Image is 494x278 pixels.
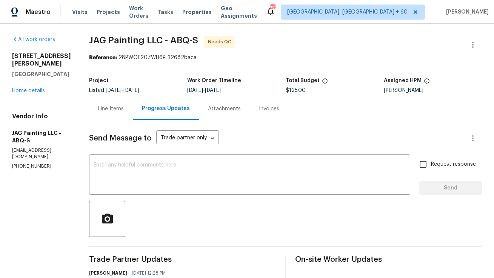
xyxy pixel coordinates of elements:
span: $125.00 [286,88,306,93]
span: Tasks [157,9,173,15]
span: Request response [431,160,476,168]
div: Attachments [208,105,241,113]
a: All work orders [12,37,55,42]
h2: [STREET_ADDRESS][PERSON_NAME] [12,52,71,67]
span: [DATE] [123,88,139,93]
span: Geo Assignments [221,5,257,20]
span: Listed [89,88,139,93]
b: Reference: [89,55,117,60]
h5: JAG Painting LLC - ABQ-S [12,129,71,144]
div: 723 [270,5,275,12]
div: Trade partner only [156,132,219,145]
div: Line Items [98,105,124,113]
span: JAG Painting LLC - ABQ-S [89,36,198,45]
span: Send Message to [89,134,152,142]
h5: Assigned HPM [384,78,422,83]
span: [PERSON_NAME] [443,8,489,16]
span: Properties [182,8,212,16]
h5: [GEOGRAPHIC_DATA] [12,70,71,78]
div: [PERSON_NAME] [384,88,482,93]
span: Projects [97,8,120,16]
span: Work Orders [129,5,148,20]
h5: Work Order Timeline [187,78,241,83]
span: [DATE] [106,88,122,93]
span: On-site Worker Updates [295,256,482,263]
h5: Project [89,78,109,83]
span: [DATE] [205,88,221,93]
h5: Total Budget [286,78,320,83]
span: The total cost of line items that have been proposed by Opendoor. This sum includes line items th... [322,78,328,88]
div: 28PWQF20ZWH6P-32682baca [89,54,482,61]
p: [EMAIL_ADDRESS][DOMAIN_NAME] [12,147,71,160]
h4: Vendor Info [12,113,71,120]
p: [PHONE_NUMBER] [12,163,71,170]
span: [GEOGRAPHIC_DATA], [GEOGRAPHIC_DATA] + 60 [287,8,408,16]
span: [DATE] [187,88,203,93]
span: The hpm assigned to this work order. [424,78,430,88]
span: Needs QC [208,38,234,46]
div: Invoices [259,105,279,113]
div: Progress Updates [142,105,190,112]
span: [DATE] 12:28 PM [132,269,166,277]
span: Trade Partner Updates [89,256,276,263]
span: Maestro [26,8,51,16]
a: Home details [12,88,45,93]
span: - [187,88,221,93]
span: - [106,88,139,93]
span: Visits [72,8,88,16]
h6: [PERSON_NAME] [89,269,127,277]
